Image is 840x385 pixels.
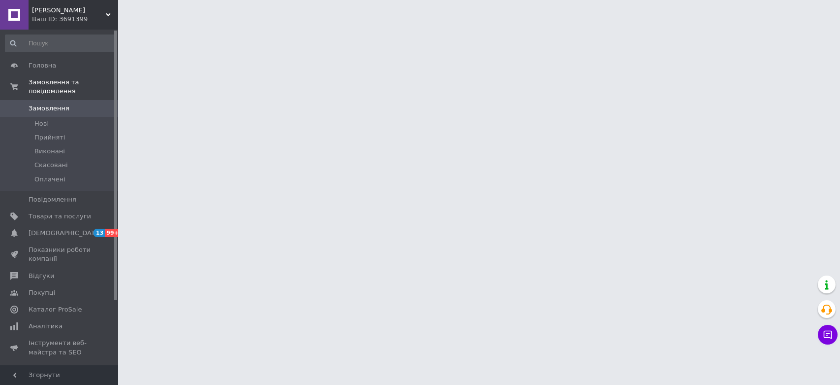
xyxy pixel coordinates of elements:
span: Головна [29,61,56,70]
span: Оплачені [34,175,65,184]
span: 99+ [105,229,121,237]
span: Прийняті [34,133,65,142]
span: Управління сайтом [29,365,91,383]
span: Нові [34,119,49,128]
span: Покупці [29,288,55,297]
span: Виконані [34,147,65,156]
input: Пошук [5,35,116,52]
span: Повідомлення [29,195,76,204]
span: Показники роботи компанії [29,245,91,263]
span: Тобі Шо [32,6,106,15]
div: Ваш ID: 3691399 [32,15,118,24]
span: Замовлення та повідомлення [29,78,118,96]
button: Чат з покупцем [818,325,838,345]
span: Замовлення [29,104,69,113]
span: Аналітика [29,322,62,331]
span: Товари та послуги [29,212,91,221]
span: Відгуки [29,272,54,280]
span: Інструменти веб-майстра та SEO [29,339,91,356]
span: Каталог ProSale [29,305,82,314]
span: [DEMOGRAPHIC_DATA] [29,229,101,238]
span: 13 [93,229,105,237]
span: Скасовані [34,161,68,170]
